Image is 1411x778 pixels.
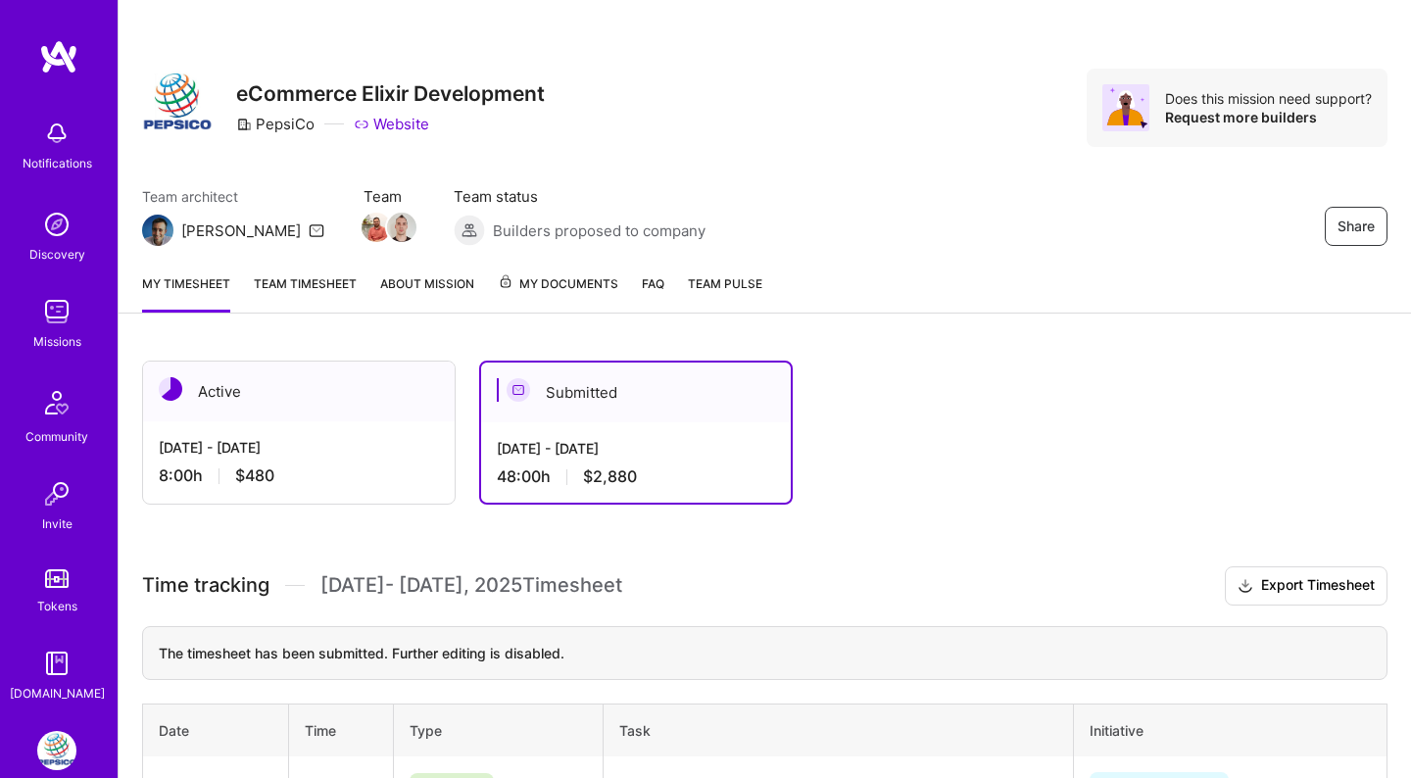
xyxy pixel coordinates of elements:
div: [DATE] - [DATE] [497,438,775,459]
h3: eCommerce Elixir Development [236,81,545,106]
span: Builders proposed to company [493,220,705,241]
button: Share [1325,207,1387,246]
i: icon CompanyGray [236,117,252,132]
i: icon Mail [309,222,324,238]
th: Date [143,704,289,756]
img: guide book [37,644,76,683]
a: My Documents [498,273,618,313]
img: PepsiCo: eCommerce Elixir Development [37,731,76,770]
div: [DATE] - [DATE] [159,437,439,458]
img: bell [37,114,76,153]
th: Time [289,704,394,756]
span: Time tracking [142,573,269,598]
img: Community [33,379,80,426]
div: PepsiCo [236,114,315,134]
span: Team status [454,186,705,207]
img: Submitted [507,378,530,402]
th: Initiative [1073,704,1387,756]
img: teamwork [37,292,76,331]
div: [DOMAIN_NAME] [10,683,105,704]
img: Builders proposed to company [454,215,485,246]
span: [DATE] - [DATE] , 2025 Timesheet [320,573,622,598]
img: Team Member Avatar [362,213,391,242]
span: $480 [235,465,274,486]
div: 8:00 h [159,465,439,486]
div: Request more builders [1165,108,1372,126]
a: Team Member Avatar [364,211,389,244]
img: Company Logo [142,69,213,139]
div: The timesheet has been submitted. Further editing is disabled. [142,626,1387,680]
div: Community [25,426,88,447]
img: Invite [37,474,76,513]
img: Team Architect [142,215,173,246]
div: Notifications [23,153,92,173]
div: Does this mission need support? [1165,89,1372,108]
a: Team timesheet [254,273,357,313]
div: [PERSON_NAME] [181,220,301,241]
span: My Documents [498,273,618,295]
div: Active [143,362,455,421]
img: Avatar [1102,84,1149,131]
div: Tokens [37,596,77,616]
img: tokens [45,569,69,588]
img: logo [39,39,78,74]
a: My timesheet [142,273,230,313]
span: Share [1338,217,1375,236]
span: Team architect [142,186,324,207]
a: PepsiCo: eCommerce Elixir Development [32,731,81,770]
span: Team Pulse [688,276,762,291]
div: Submitted [481,363,791,422]
a: FAQ [642,273,664,313]
span: Team [364,186,414,207]
img: discovery [37,205,76,244]
a: Team Pulse [688,273,762,313]
div: Discovery [29,244,85,265]
div: Missions [33,331,81,352]
a: About Mission [380,273,474,313]
span: $2,880 [583,466,637,487]
a: Website [354,114,429,134]
th: Task [603,704,1073,756]
i: icon Download [1238,576,1253,597]
img: Active [159,377,182,401]
button: Export Timesheet [1225,566,1387,606]
div: 48:00 h [497,466,775,487]
th: Type [394,704,603,756]
img: Team Member Avatar [387,213,416,242]
div: Invite [42,513,73,534]
a: Team Member Avatar [389,211,414,244]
